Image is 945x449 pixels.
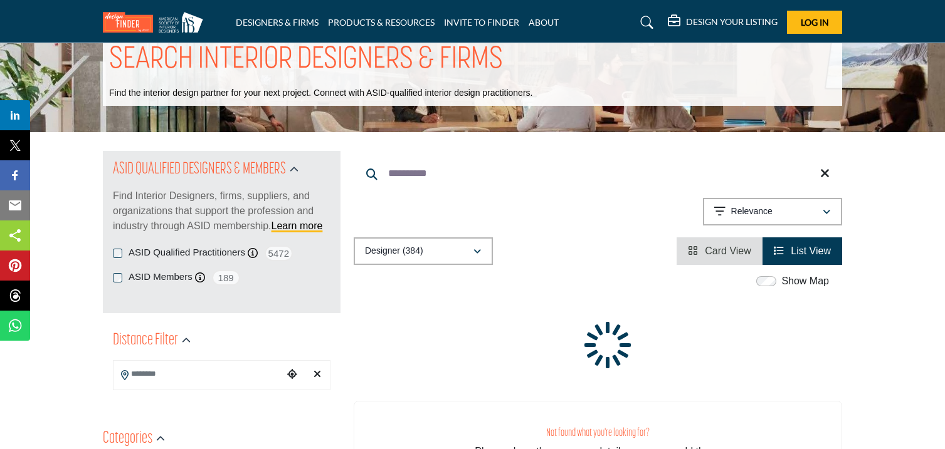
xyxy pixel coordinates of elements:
a: Search [628,13,662,33]
p: Designer (384) [365,245,423,257]
li: Card View [677,237,763,265]
span: 5472 [265,245,293,261]
h2: ASID QUALIFIED DESIGNERS & MEMBERS [113,158,286,181]
span: Card View [705,245,751,256]
a: Learn more [272,220,323,231]
input: Search Location [114,362,283,386]
a: View Card [688,245,751,256]
p: Find Interior Designers, firms, suppliers, and organizations that support the profession and indu... [113,188,330,234]
span: Log In [801,17,829,28]
div: Clear search location [308,361,327,388]
h5: DESIGN YOUR LISTING [686,16,778,28]
img: Site Logo [103,12,209,33]
h3: Not found what you're looking for? [379,426,816,440]
p: Relevance [731,205,773,218]
input: ASID Members checkbox [113,273,122,282]
span: 189 [212,270,240,286]
button: Relevance [703,198,842,225]
li: List View [763,237,842,265]
div: DESIGN YOUR LISTING [668,15,778,30]
a: PRODUCTS & RESOURCES [328,17,435,28]
a: INVITE TO FINDER [444,17,519,28]
div: Choose your current location [283,361,302,388]
input: Search Keyword [354,158,842,188]
a: View List [774,245,831,256]
input: ASID Qualified Practitioners checkbox [113,249,122,258]
label: ASID Qualified Practitioners [129,245,245,260]
h1: SEARCH INTERIOR DESIGNERS & FIRMS [109,41,503,80]
button: Log In [787,11,842,34]
p: Find the interior design partner for your next project. Connect with ASID-qualified interior desi... [109,87,532,100]
a: DESIGNERS & FIRMS [236,17,319,28]
button: Designer (384) [354,237,493,265]
span: List View [791,245,831,256]
a: ABOUT [529,17,559,28]
label: Show Map [781,274,829,289]
h2: Distance Filter [113,329,178,352]
label: ASID Members [129,270,193,284]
